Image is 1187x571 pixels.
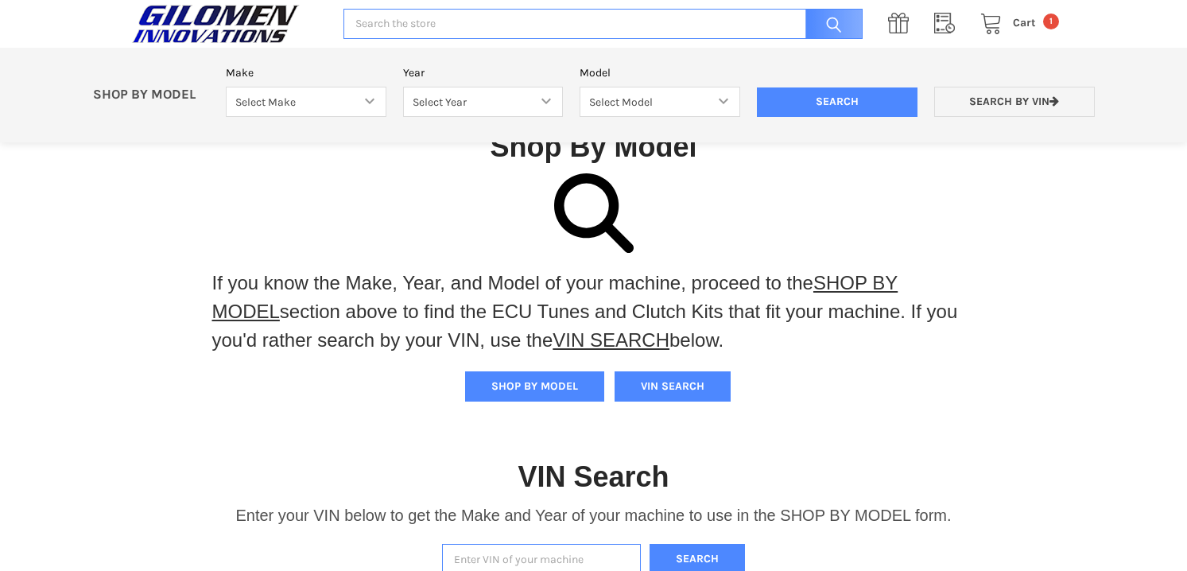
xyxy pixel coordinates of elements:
button: VIN SEARCH [615,371,731,402]
a: Cart 1 [972,14,1059,33]
label: Year [403,64,564,81]
p: SHOP BY MODEL [84,87,218,103]
input: Search [757,87,917,118]
a: VIN SEARCH [553,329,669,351]
img: GILOMEN INNOVATIONS [128,4,303,44]
a: SHOP BY MODEL [212,272,898,322]
span: Cart [1013,16,1036,29]
p: Enter your VIN below to get the Make and Year of your machine to use in the SHOP BY MODEL form. [235,503,951,527]
input: Search the store [343,9,862,40]
label: Make [226,64,386,81]
h1: VIN Search [518,459,669,495]
label: Model [580,64,740,81]
input: Search [797,9,863,40]
h1: Shop By Model [128,129,1058,165]
p: If you know the Make, Year, and Model of your machine, proceed to the section above to find the E... [212,269,976,355]
a: Search by VIN [934,87,1095,118]
a: GILOMEN INNOVATIONS [128,4,327,44]
button: SHOP BY MODEL [465,371,604,402]
span: 1 [1043,14,1059,29]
